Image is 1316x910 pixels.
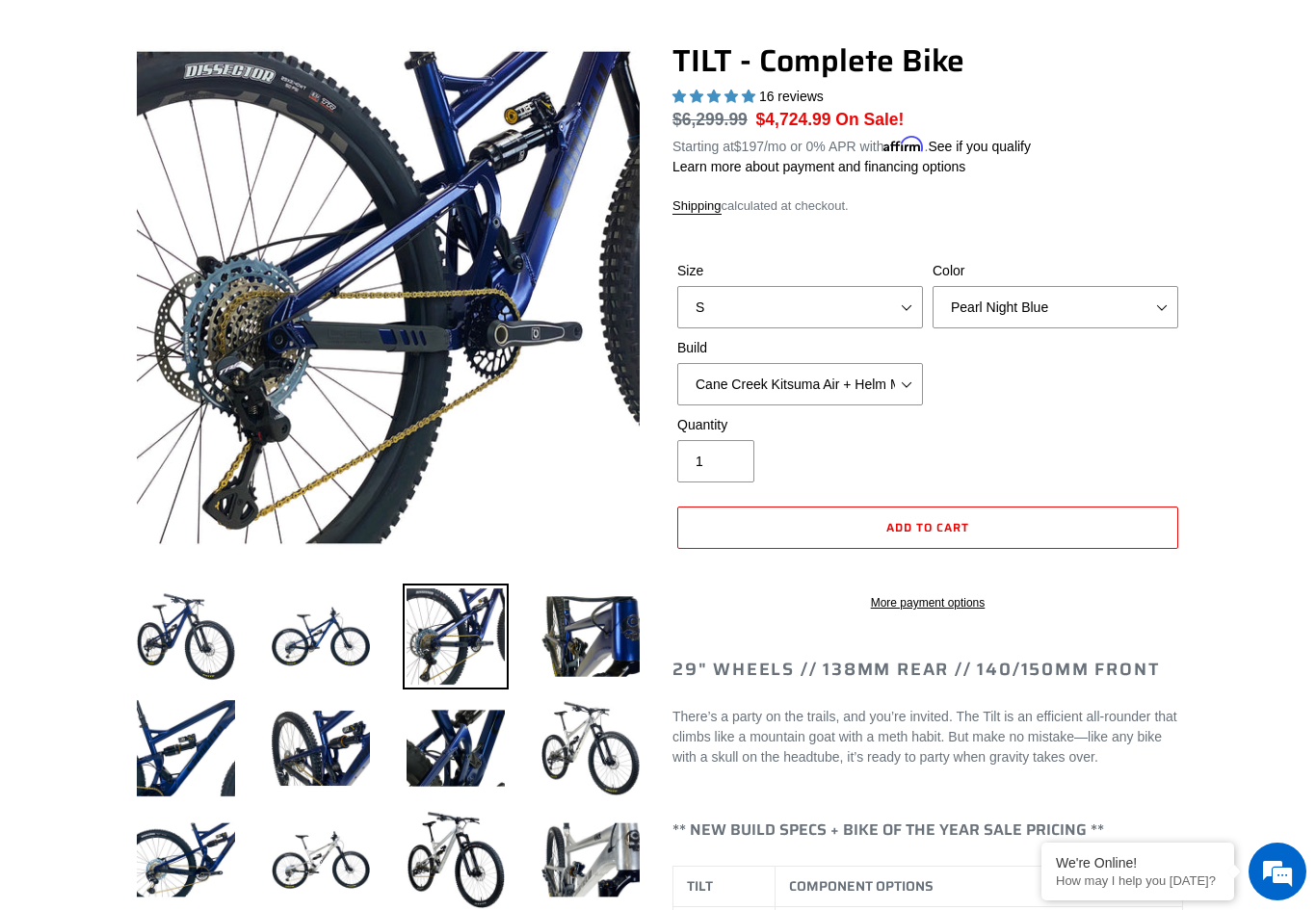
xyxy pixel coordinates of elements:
p: Starting at /mo or 0% APR with . [672,132,1031,157]
div: Minimize live chat window [316,10,362,56]
label: Build [677,338,923,358]
img: Load image into Gallery viewer, TILT - Complete Bike [133,584,239,689]
h2: 29" Wheels // 138mm Rear // 140/150mm Front [672,660,1183,681]
th: TILT [673,866,776,906]
div: Chat with us now [129,108,353,133]
label: Size [677,261,923,281]
span: Affirm [883,136,924,152]
span: Add to cart [886,518,969,536]
span: 5.00 stars [672,89,759,104]
a: See if you qualify - Learn more about Affirm Financing (opens in modal) [928,139,1031,154]
label: Color [933,261,1178,281]
a: Shipping [672,198,722,215]
div: We're Online! [1056,855,1220,871]
div: Navigation go back [21,106,50,135]
span: 16 reviews [759,89,824,104]
a: Learn more about payment and financing options [672,159,965,174]
button: Add to cart [677,507,1178,549]
s: $6,299.99 [672,110,748,129]
img: d_696896380_company_1647369064580_696896380 [62,96,110,144]
a: More payment options [677,594,1178,611]
textarea: Type your message and hit 'Enter' [10,526,367,593]
span: $4,724.99 [756,110,831,129]
th: COMPONENT OPTIONS [775,866,1182,906]
h1: TILT - Complete Bike [672,42,1183,79]
img: Load image into Gallery viewer, TILT - Complete Bike [268,695,374,801]
img: Load image into Gallery viewer, TILT - Complete Bike [403,584,509,689]
p: There’s a party on the trails, and you’re invited. The Tilt is an efficient all-rounder that clim... [672,707,1183,767]
img: Load image into Gallery viewer, TILT - Complete Bike [538,584,644,689]
img: Load image into Gallery viewer, TILT - Complete Bike [268,584,374,689]
span: $197 [734,139,764,154]
h4: ** NEW BUILD SPECS + BIKE OF THE YEAR SALE PRICING ** [672,820,1183,839]
img: Load image into Gallery viewer, TILT - Complete Bike [403,695,509,801]
p: How may I help you today? [1056,873,1220,888]
label: Quantity [677,415,923,435]
img: Load image into Gallery viewer, TILT - Complete Bike [133,695,239,801]
span: We're online! [112,243,266,437]
div: calculated at checkout. [672,196,1183,216]
img: Load image into Gallery viewer, TILT - Complete Bike [538,695,644,801]
span: On Sale! [835,107,904,132]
